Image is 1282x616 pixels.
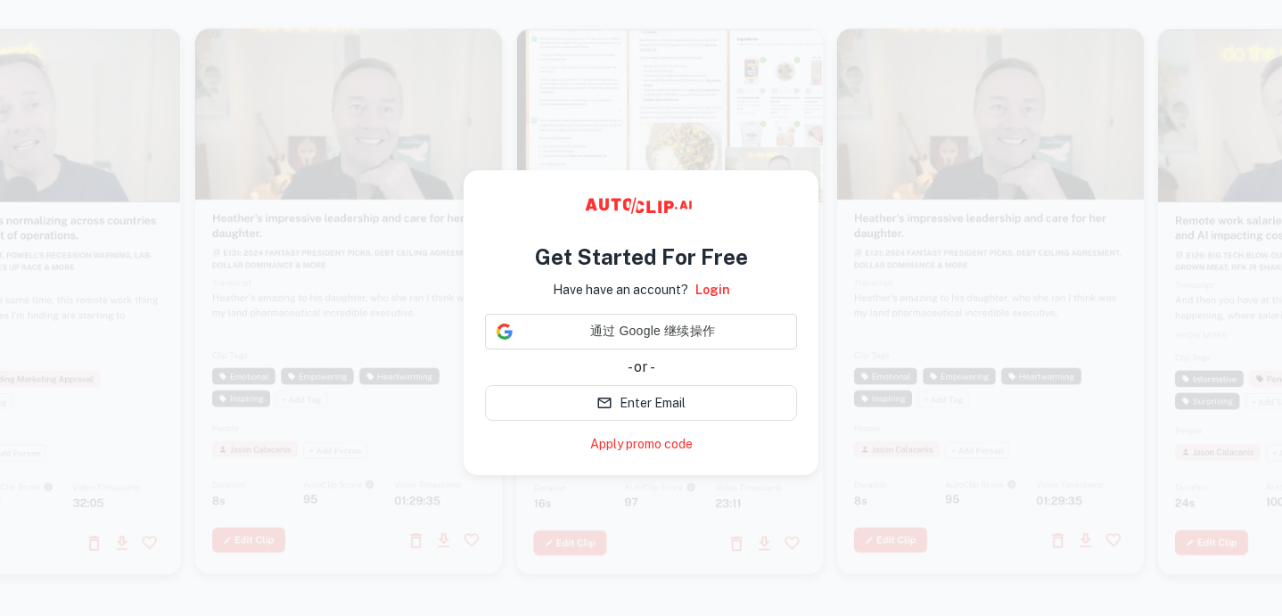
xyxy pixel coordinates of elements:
[520,322,785,341] span: 通过 Google 继续操作
[535,241,748,273] h4: Get Started For Free
[695,280,730,300] a: Login
[485,385,797,421] button: Enter Email
[553,280,688,300] p: Have have an account?
[590,435,693,454] a: Apply promo code
[485,314,797,349] div: 通过 Google 继续操作
[485,357,797,378] div: - or -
